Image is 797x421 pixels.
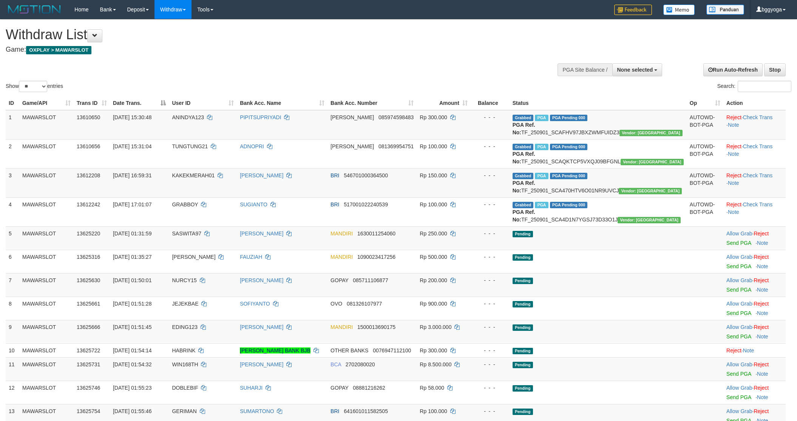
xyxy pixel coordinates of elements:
[240,347,310,353] a: [PERSON_NAME] BANK BJB
[743,172,773,178] a: Check Trans
[19,81,47,92] select: Showentries
[373,347,411,353] span: Copy 0076947112100 to clipboard
[726,287,751,293] a: Send PGA
[474,300,507,307] div: - - -
[420,361,451,367] span: Rp 8.500.000
[240,114,281,120] a: PIPITSUPRIYADI
[743,201,773,207] a: Check Trans
[240,361,283,367] a: [PERSON_NAME]
[77,347,100,353] span: 13625722
[726,230,752,237] a: Allow Grab
[420,172,447,178] span: Rp 150.000
[728,180,739,186] a: Note
[614,5,652,15] img: Feedback.jpg
[357,324,395,330] span: Copy 1500013690175 to clipboard
[420,114,447,120] span: Rp 300.000
[331,324,353,330] span: MANDIRI
[723,168,786,197] td: · ·
[113,408,151,414] span: [DATE] 01:55:46
[6,381,19,404] td: 12
[726,361,754,367] span: ·
[535,173,548,179] span: Marked by bggarif
[726,301,752,307] a: Allow Grab
[513,209,535,223] b: PGA Ref. No:
[513,180,535,194] b: PGA Ref. No:
[754,277,769,283] a: Reject
[743,143,773,149] a: Check Trans
[6,110,19,140] td: 1
[726,324,752,330] a: Allow Grab
[723,139,786,168] td: · ·
[346,361,375,367] span: Copy 2702080020 to clipboard
[757,371,768,377] a: Note
[513,348,533,354] span: Pending
[172,408,196,414] span: GERIMAN
[172,254,215,260] span: [PERSON_NAME]
[113,385,151,391] span: [DATE] 01:55:23
[619,188,682,194] span: Vendor URL: https://secure10.1velocity.biz
[474,361,507,368] div: - - -
[513,385,533,392] span: Pending
[723,273,786,297] td: ·
[19,226,74,250] td: MAWARSLOT
[513,151,535,164] b: PGA Ref. No:
[240,385,263,391] a: SUHARJI
[420,347,447,353] span: Rp 300.000
[113,361,151,367] span: [DATE] 01:54:32
[618,217,681,223] span: Vendor URL: https://secure10.1velocity.biz
[6,139,19,168] td: 2
[357,230,395,237] span: Copy 1630011254060 to clipboard
[331,385,348,391] span: GOPAY
[19,96,74,110] th: Game/API: activate to sort column ascending
[331,408,339,414] span: BRI
[172,143,208,149] span: TUNGTUNG21
[420,324,451,330] span: Rp 3.000.000
[172,277,196,283] span: NURCY15
[726,385,754,391] span: ·
[347,301,382,307] span: Copy 081326107977 to clipboard
[723,297,786,320] td: ·
[77,201,100,207] span: 13612242
[621,159,684,165] span: Vendor URL: https://secure10.1velocity.biz
[726,230,754,237] span: ·
[474,384,507,392] div: - - -
[726,240,751,246] a: Send PGA
[77,277,100,283] span: 13625630
[723,226,786,250] td: ·
[510,197,687,226] td: TF_250901_SCA4D1N7YGSJ73D33O1J
[110,96,169,110] th: Date Trans.: activate to sort column descending
[726,324,754,330] span: ·
[726,361,752,367] a: Allow Grab
[240,324,283,330] a: [PERSON_NAME]
[726,394,751,400] a: Send PGA
[510,139,687,168] td: TF_250901_SCAQKTCP5VXQJ09BFGNL
[738,81,791,92] input: Search:
[344,408,388,414] span: Copy 641601011582505 to clipboard
[113,324,151,330] span: [DATE] 01:51:45
[172,361,198,367] span: WIN168TH
[26,46,91,54] span: OXPLAY > MAWARSLOT
[77,143,100,149] span: 13610656
[77,254,100,260] span: 13625316
[728,122,739,128] a: Note
[77,385,100,391] span: 13625746
[420,301,447,307] span: Rp 900.000
[331,301,342,307] span: OVO
[6,4,63,15] img: MOTION_logo.png
[757,263,768,269] a: Note
[717,81,791,92] label: Search:
[240,143,264,149] a: ADNOPRI
[6,197,19,226] td: 4
[510,168,687,197] td: TF_250901_SCA470HTV6O01NR9UVCJ
[726,277,754,283] span: ·
[113,277,151,283] span: [DATE] 01:50:01
[726,254,754,260] span: ·
[172,230,201,237] span: SASWITA97
[6,320,19,343] td: 9
[474,277,507,284] div: - - -
[513,173,534,179] span: Grabbed
[743,347,754,353] a: Note
[113,172,151,178] span: [DATE] 16:59:31
[757,240,768,246] a: Note
[420,277,447,283] span: Rp 200.000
